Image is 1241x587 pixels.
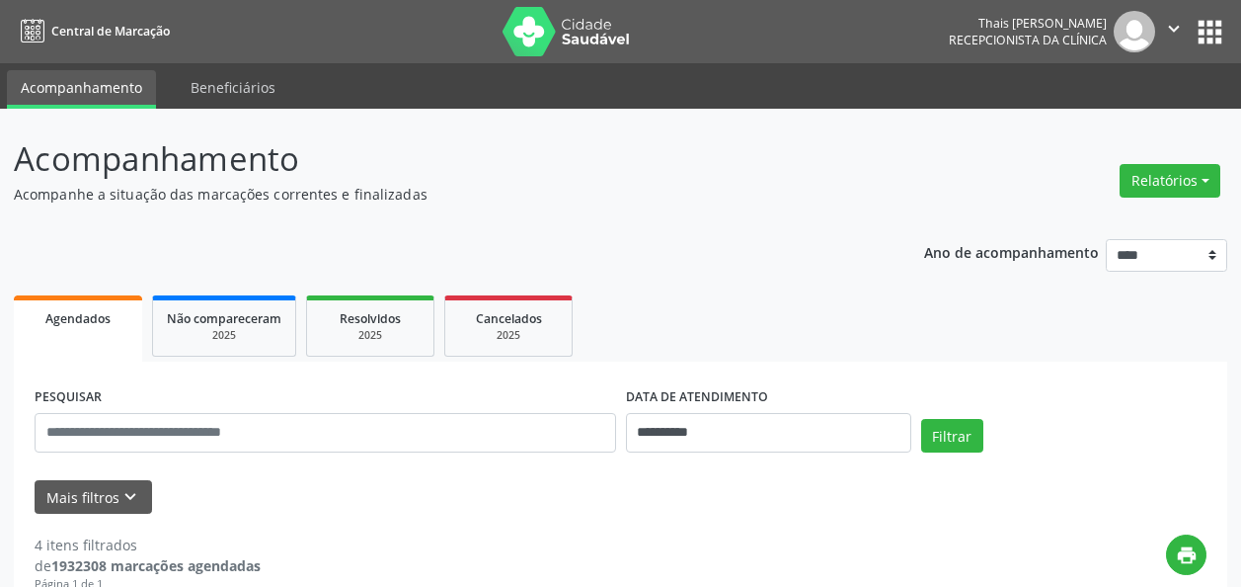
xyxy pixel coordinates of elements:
[1155,11,1193,52] button: 
[949,15,1107,32] div: Thais [PERSON_NAME]
[177,70,289,105] a: Beneficiários
[119,486,141,508] i: keyboard_arrow_down
[459,328,558,343] div: 2025
[476,310,542,327] span: Cancelados
[35,555,261,576] div: de
[321,328,420,343] div: 2025
[51,23,170,40] span: Central de Marcação
[1176,545,1198,566] i: print
[1120,164,1220,198] button: Relatórios
[14,15,170,47] a: Central de Marcação
[35,382,102,413] label: PESQUISAR
[167,310,281,327] span: Não compareceram
[340,310,401,327] span: Resolvidos
[949,32,1107,48] span: Recepcionista da clínica
[921,419,983,453] button: Filtrar
[924,239,1099,264] p: Ano de acompanhamento
[7,70,156,109] a: Acompanhamento
[14,134,863,184] p: Acompanhamento
[1166,535,1206,575] button: print
[1114,11,1155,52] img: img
[35,480,152,515] button: Mais filtroskeyboard_arrow_down
[1163,18,1185,40] i: 
[45,310,111,327] span: Agendados
[51,556,261,575] strong: 1932308 marcações agendadas
[14,184,863,205] p: Acompanhe a situação das marcações correntes e finalizadas
[35,535,261,555] div: 4 itens filtrados
[1193,15,1227,49] button: apps
[167,328,281,343] div: 2025
[626,382,768,413] label: DATA DE ATENDIMENTO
